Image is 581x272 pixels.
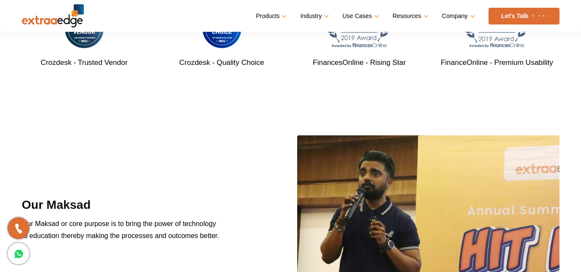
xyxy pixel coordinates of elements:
p: Crozdesk - Quality Choice [160,57,284,68]
p: Our Maksad or core purpose is to bring the power of technology to education thereby making the pr... [22,218,221,248]
h3: Our Maksad [22,196,273,218]
a: Products [256,10,285,22]
a: Industry [300,10,327,22]
p: FinanceOnline - Premium Usability [435,57,559,68]
a: Let’s Talk [489,8,559,24]
p: Crozdesk - Trusted Vendor [22,57,147,68]
a: Use Cases [342,10,377,22]
p: FinancesOnline - Rising Star [297,57,422,68]
a: Company [442,10,473,22]
a: Resources [393,10,427,22]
